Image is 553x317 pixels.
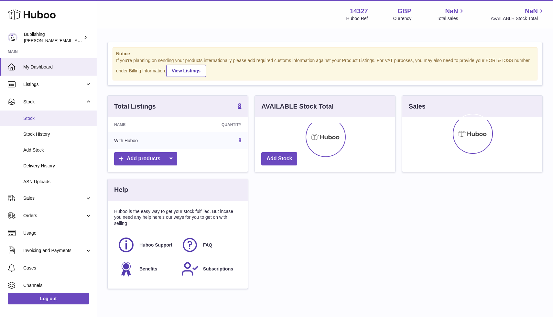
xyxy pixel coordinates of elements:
[261,152,297,165] a: Add Stock
[114,102,156,111] h3: Total Listings
[108,132,182,149] td: With Huboo
[23,64,92,70] span: My Dashboard
[238,102,241,109] strong: 8
[23,147,92,153] span: Add Stock
[139,266,157,272] span: Benefits
[23,131,92,137] span: Stock History
[409,102,426,111] h3: Sales
[116,51,534,57] strong: Notice
[23,81,85,88] span: Listings
[393,16,412,22] div: Currency
[117,236,175,254] a: Huboo Support
[8,33,17,42] img: hamza@bublishing.com
[117,260,175,278] a: Benefits
[203,242,212,248] span: FAQ
[181,260,238,278] a: Subscriptions
[182,117,248,132] th: Quantity
[23,195,85,201] span: Sales
[491,16,545,22] span: AVAILABLE Stock Total
[24,38,130,43] span: [PERSON_NAME][EMAIL_ADDRESS][DOMAIN_NAME]
[8,293,89,304] a: Log out
[23,213,85,219] span: Orders
[397,7,411,16] strong: GBP
[238,102,241,110] a: 8
[261,102,333,111] h3: AVAILABLE Stock Total
[437,16,465,22] span: Total sales
[108,117,182,132] th: Name
[114,208,241,227] p: Huboo is the easy way to get your stock fulfilled. But incase you need any help here's our ways f...
[24,31,82,44] div: Bublishing
[116,58,534,77] div: If you're planning on sending your products internationally please add required customs informati...
[445,7,458,16] span: NaN
[350,7,368,16] strong: 14327
[203,266,233,272] span: Subscriptions
[23,179,92,185] span: ASN Uploads
[23,163,92,169] span: Delivery History
[491,7,545,22] a: NaN AVAILABLE Stock Total
[23,230,92,236] span: Usage
[166,65,206,77] a: View Listings
[114,152,177,165] a: Add products
[23,115,92,122] span: Stock
[23,265,92,271] span: Cases
[346,16,368,22] div: Huboo Ref
[23,99,85,105] span: Stock
[238,138,241,143] a: 8
[139,242,172,248] span: Huboo Support
[23,248,85,254] span: Invoicing and Payments
[23,282,92,289] span: Channels
[114,185,128,194] h3: Help
[525,7,538,16] span: NaN
[437,7,465,22] a: NaN Total sales
[181,236,238,254] a: FAQ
